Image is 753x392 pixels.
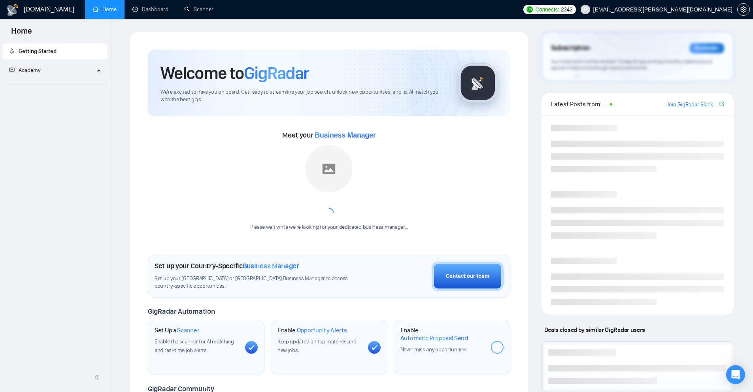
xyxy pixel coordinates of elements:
[551,58,712,71] span: Your subscription will be renewed. To keep things running smoothly, make sure your payment method...
[541,323,648,337] span: Deals closed by similar GigRadar users
[94,373,102,381] span: double-left
[5,25,38,42] span: Home
[6,4,19,16] img: logo
[184,6,213,13] a: searchScanner
[148,307,215,316] span: GigRadar Automation
[400,346,468,353] span: Never miss any opportunities.
[561,5,573,14] span: 2343
[738,6,749,13] span: setting
[719,100,724,108] a: export
[551,41,590,55] span: Subscription
[583,7,588,12] span: user
[535,5,559,14] span: Connects:
[3,43,108,59] li: Getting Started
[9,67,40,73] span: Academy
[177,326,199,334] span: Scanner
[243,262,299,270] span: Business Manager
[160,62,309,84] h1: Welcome to
[315,131,376,139] span: Business Manager
[737,3,750,16] button: setting
[551,99,608,109] span: Latest Posts from the GigRadar Community
[400,326,485,342] h1: Enable
[9,48,15,54] span: rocket
[324,208,334,217] span: loading
[446,272,489,281] div: Contact our team
[19,48,57,55] span: Getting Started
[277,338,357,354] span: Keep updated on top matches and new jobs.
[719,101,724,107] span: export
[666,100,718,109] a: Join GigRadar Slack Community
[245,224,413,231] div: Please wait while we're looking for your dedicated business manager...
[155,326,199,334] h1: Set Up a
[3,81,108,87] li: Academy Homepage
[155,338,234,354] span: Enable the scanner for AI matching and real-time job alerts.
[432,262,504,291] button: Contact our team
[527,6,533,13] img: upwork-logo.png
[155,262,299,270] h1: Set up your Country-Specific
[277,326,347,334] h1: Enable
[689,43,724,53] div: Reminder
[297,326,347,334] span: Opportunity Alerts
[9,67,15,73] span: fund-projection-screen
[244,62,309,84] span: GigRadar
[737,6,750,13] a: setting
[282,131,376,139] span: Meet your
[726,365,745,384] div: Open Intercom Messenger
[305,145,353,192] img: placeholder.png
[132,6,168,13] a: dashboardDashboard
[400,334,468,342] span: Automatic Proposal Send
[160,89,445,104] span: We're excited to have you on board. Get ready to streamline your job search, unlock new opportuni...
[93,6,117,13] a: homeHome
[19,67,40,73] span: Academy
[458,63,498,103] img: gigradar-logo.png
[155,275,364,290] span: Set up your [GEOGRAPHIC_DATA] or [GEOGRAPHIC_DATA] Business Manager to access country-specific op...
